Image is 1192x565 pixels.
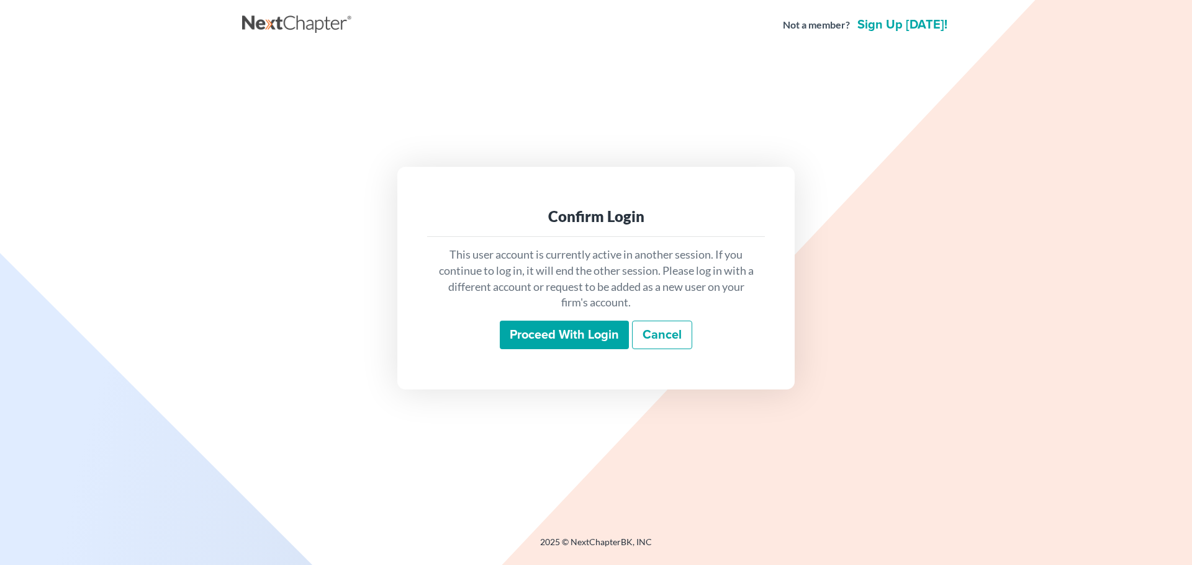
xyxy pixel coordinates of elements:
[500,321,629,349] input: Proceed with login
[855,19,950,31] a: Sign up [DATE]!
[437,207,755,226] div: Confirm Login
[783,18,850,32] strong: Not a member?
[242,536,950,558] div: 2025 © NextChapterBK, INC
[437,247,755,311] p: This user account is currently active in another session. If you continue to log in, it will end ...
[632,321,692,349] a: Cancel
